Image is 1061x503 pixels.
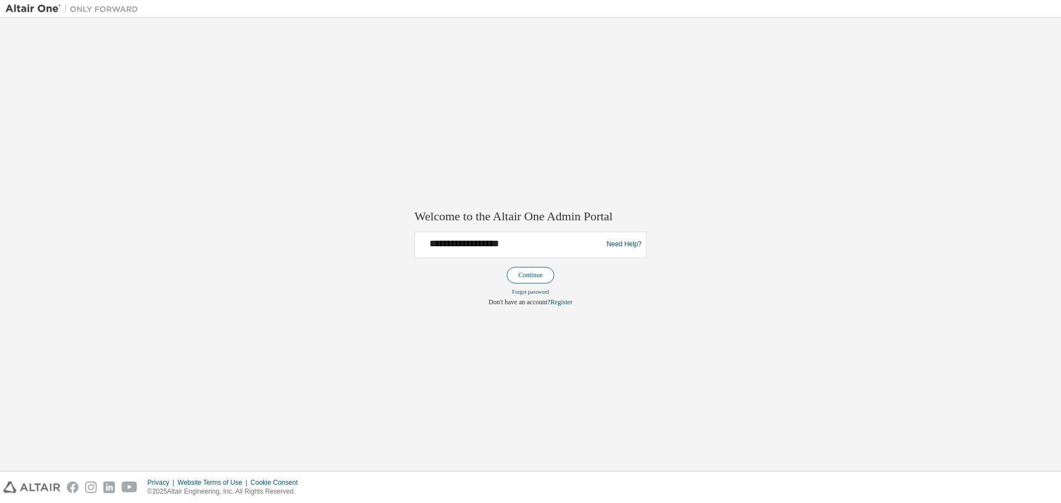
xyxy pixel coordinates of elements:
button: Continue [507,267,554,283]
img: instagram.svg [85,481,97,493]
img: altair_logo.svg [3,481,60,493]
div: Website Terms of Use [177,478,250,487]
div: Cookie Consent [250,478,304,487]
img: youtube.svg [122,481,138,493]
img: linkedin.svg [103,481,115,493]
div: Privacy [148,478,177,487]
img: Altair One [6,3,144,14]
a: Forgot password [512,289,549,295]
a: Register [550,298,572,306]
h2: Welcome to the Altair One Admin Portal [414,209,647,225]
p: © 2025 Altair Engineering, Inc. All Rights Reserved. [148,487,304,496]
img: facebook.svg [67,481,78,493]
span: Don't have an account? [489,298,550,306]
